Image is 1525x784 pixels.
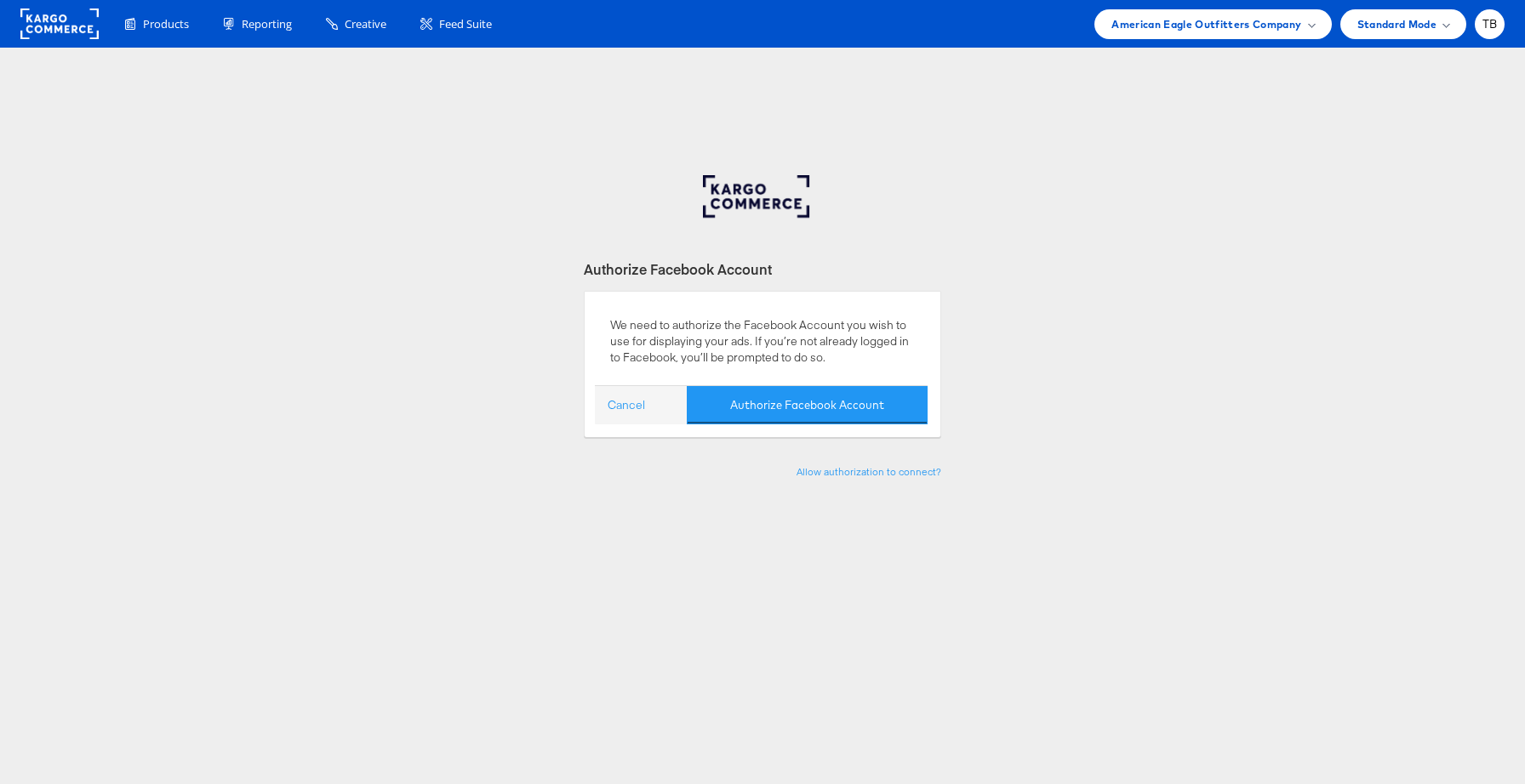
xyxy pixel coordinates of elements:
[687,386,928,424] button: Authorize Facebook Account
[1111,15,1301,33] span: American Eagle Outfitters Company
[143,16,189,32] span: Products
[584,259,941,279] div: Authorize Facebook Account
[439,16,492,32] span: Feed Suite
[345,16,386,32] span: Creative
[608,397,645,413] a: Cancel
[797,465,941,478] a: Allow authorization to connect?
[1357,15,1436,33] span: Standard Mode
[610,317,915,365] p: We need to authorize the Facebook Account you wish to use for displaying your ads. If you’re not ...
[1482,19,1498,30] span: TB
[242,16,292,32] span: Reporting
